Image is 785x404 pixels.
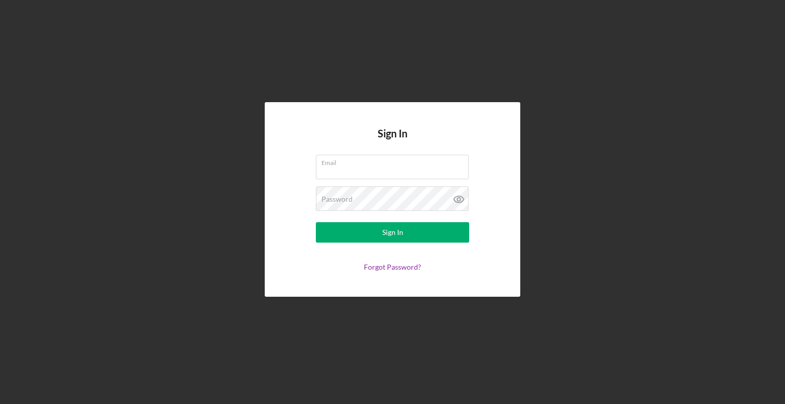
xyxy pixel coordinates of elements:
label: Password [321,195,353,203]
button: Sign In [316,222,469,243]
label: Email [321,155,469,167]
h4: Sign In [378,128,407,155]
a: Forgot Password? [364,263,421,271]
div: Sign In [382,222,403,243]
